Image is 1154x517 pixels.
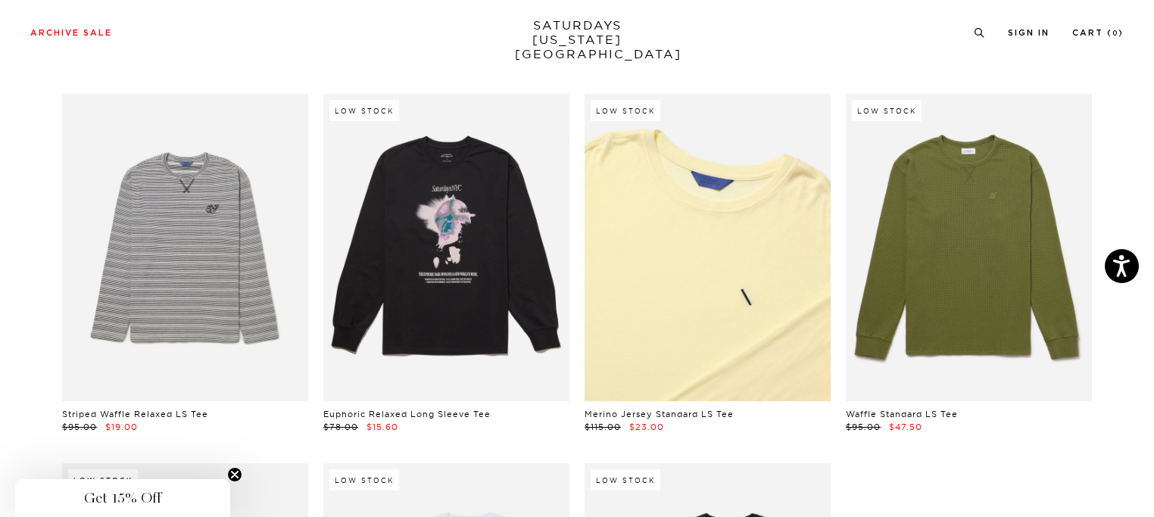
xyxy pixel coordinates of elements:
[62,409,208,419] a: Striped Waffle Relaxed LS Tee
[846,409,958,419] a: Waffle Standard LS Tee
[366,422,398,432] span: $15.60
[591,100,660,121] div: Low Stock
[105,422,138,432] span: $19.00
[84,489,161,507] span: Get 15% Off
[30,29,112,37] a: Archive Sale
[329,469,399,491] div: Low Stock
[846,422,881,432] span: $95.00
[585,422,621,432] span: $115.00
[585,409,734,419] a: Merino Jersey Standard LS Tee
[329,100,399,121] div: Low Stock
[15,479,230,517] div: Get 15% OffClose teaser
[1072,29,1124,37] a: Cart (0)
[629,422,664,432] span: $23.00
[852,100,922,121] div: Low Stock
[1008,29,1050,37] a: Sign In
[889,422,922,432] span: $47.50
[323,422,358,432] span: $78.00
[323,409,491,419] a: Euphoric Relaxed Long Sleeve Tee
[1112,30,1118,37] small: 0
[591,469,660,491] div: Low Stock
[515,18,640,61] a: SATURDAYS[US_STATE][GEOGRAPHIC_DATA]
[227,467,242,482] button: Close teaser
[68,469,138,491] div: Low Stock
[62,422,97,432] span: $95.00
